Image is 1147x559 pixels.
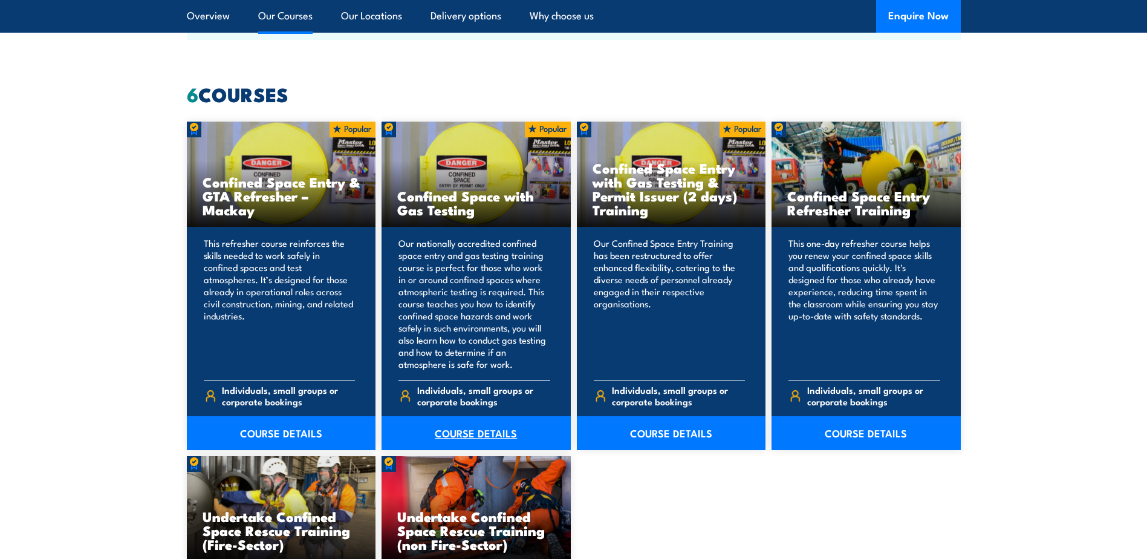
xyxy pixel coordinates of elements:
span: Individuals, small groups or corporate bookings [612,384,745,407]
p: This refresher course reinforces the skills needed to work safely in confined spaces and test atm... [204,237,356,370]
h3: Confined Space Entry Refresher Training [787,189,945,217]
h3: Confined Space Entry with Gas Testing & Permit Issuer (2 days) Training [593,161,750,217]
h2: COURSES [187,85,961,102]
span: Individuals, small groups or corporate bookings [222,384,355,407]
p: Our Confined Space Entry Training has been restructured to offer enhanced flexibility, catering t... [594,237,746,370]
h3: Undertake Confined Space Rescue Training (Fire-Sector) [203,509,360,551]
p: Our nationally accredited confined space entry and gas testing training course is perfect for tho... [398,237,550,370]
span: Individuals, small groups or corporate bookings [417,384,550,407]
a: COURSE DETAILS [772,416,961,450]
span: Individuals, small groups or corporate bookings [807,384,940,407]
h3: Confined Space Entry & GTA Refresher – Mackay [203,175,360,217]
a: COURSE DETAILS [187,416,376,450]
a: COURSE DETAILS [382,416,571,450]
a: COURSE DETAILS [577,416,766,450]
h3: Confined Space with Gas Testing [397,189,555,217]
p: This one-day refresher course helps you renew your confined space skills and qualifications quick... [788,237,940,370]
h3: Undertake Confined Space Rescue Training (non Fire-Sector) [397,509,555,551]
strong: 6 [187,79,198,109]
